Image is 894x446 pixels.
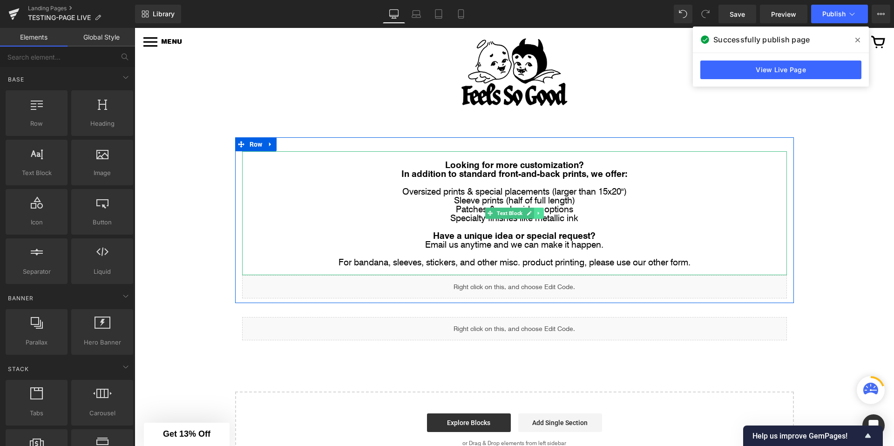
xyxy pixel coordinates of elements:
[8,267,65,277] span: Separator
[130,109,142,123] a: Expand / Collapse
[74,168,130,178] span: Image
[8,119,65,128] span: Row
[27,10,47,18] span: MENU
[8,217,65,227] span: Icon
[760,5,807,23] a: Preview
[700,61,861,79] a: View Live Page
[115,412,644,418] p: or Drag & Drop elements from left sidebar
[298,201,461,213] strong: Have a unique idea or special request?
[7,365,30,373] span: Stack
[384,385,467,404] a: Add Single Section
[135,5,181,23] a: New Library
[862,414,885,437] div: Open Intercom Messenger
[74,119,130,128] span: Heading
[752,430,874,441] button: Show survey - Help us improve GemPages!
[450,5,472,23] a: Mobile
[311,130,449,142] strong: Looking for more customization?
[400,180,409,191] a: Expand / Collapse
[822,10,846,18] span: Publish
[74,267,130,277] span: Liquid
[771,9,796,19] span: Preview
[7,294,34,303] span: Banner
[153,10,175,18] span: Library
[713,34,810,45] span: Successfully publish page
[405,5,427,23] a: Laptop
[292,385,376,404] a: Explore Blocks
[322,8,438,81] img: Feels So Good
[108,168,652,176] p: Sleeve prints (half of full length)
[28,14,91,21] span: TESTING-PAGE LIVE
[108,159,652,168] p: Oversized prints & special placements (larger than 15x20")
[872,5,890,23] button: More
[68,28,135,47] a: Global Style
[427,5,450,23] a: Tablet
[752,432,862,440] span: Help us improve GemPages!
[811,5,868,23] button: Publish
[108,212,652,221] p: Email us anytime and we can make it happen.
[696,5,715,23] button: Redo
[8,338,65,347] span: Parallax
[108,185,652,194] p: Specialty finishes like metallic ink
[113,109,130,123] span: Row
[383,5,405,23] a: Desktop
[74,408,130,418] span: Carousel
[74,338,130,347] span: Hero Banner
[674,5,692,23] button: Undo
[8,408,65,418] span: Tabs
[267,139,493,151] strong: In addition to standard front-and-back prints, we offer:
[8,168,65,178] span: Text Block
[28,5,135,12] a: Landing Pages
[9,10,47,19] a: MENU
[74,217,130,227] span: Button
[730,9,745,19] span: Save
[108,230,652,238] p: For bandana, sleeves, stickers, and other misc. product printing, please use our other form.
[360,180,390,191] span: Text Block
[108,176,652,185] p: Patches & embroidery options
[7,75,25,84] span: Base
